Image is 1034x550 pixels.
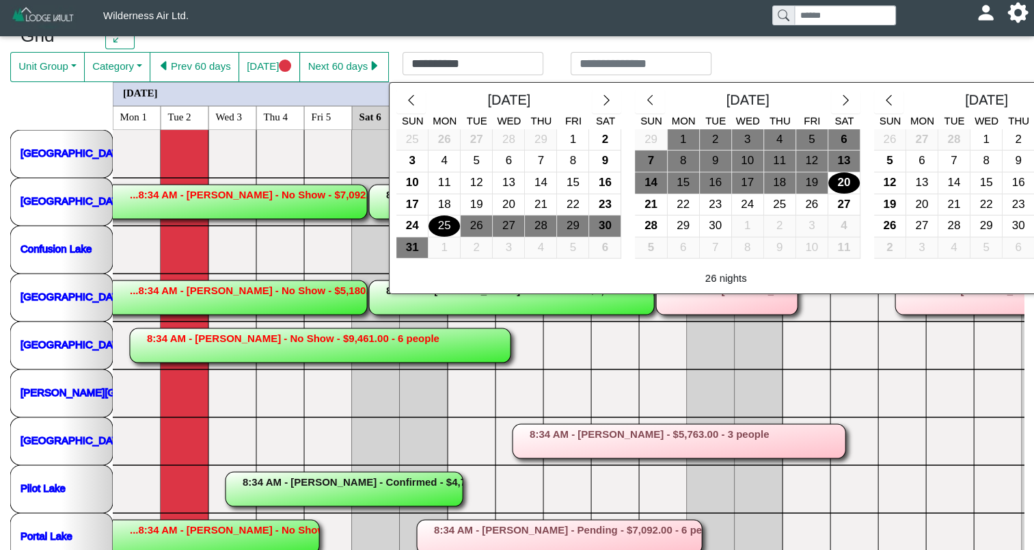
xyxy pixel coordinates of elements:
[525,194,556,215] div: 21
[525,237,556,259] div: 4
[668,237,700,259] button: 6
[970,172,1002,194] div: 15
[938,194,970,215] div: 21
[874,237,906,259] button: 2
[732,172,763,194] div: 17
[970,150,1002,172] div: 8
[828,237,860,259] div: 11
[493,172,525,194] button: 13
[525,194,557,216] button: 21
[433,115,457,127] span: Mon
[589,129,621,151] button: 2
[970,129,1003,151] button: 1
[493,237,524,259] div: 3
[906,215,938,237] button: 27
[764,150,795,172] div: 11
[461,150,493,172] button: 5
[428,237,461,259] button: 1
[828,194,860,216] button: 27
[879,115,901,127] span: Sun
[461,215,493,237] button: 26
[700,129,731,150] div: 2
[557,150,589,172] button: 8
[700,194,731,215] div: 23
[668,172,700,194] button: 15
[906,194,938,216] button: 20
[396,90,426,114] button: chevron left
[732,237,764,259] button: 8
[525,237,557,259] button: 4
[493,237,525,259] button: 3
[428,215,461,237] button: 25
[497,115,521,127] span: Wed
[461,194,493,216] button: 19
[461,172,493,194] button: 12
[874,172,906,194] div: 12
[525,129,557,151] button: 29
[906,172,938,194] button: 13
[874,90,903,114] button: chevron left
[732,129,763,150] div: 3
[732,237,763,259] div: 8
[700,150,732,172] button: 9
[938,194,970,216] button: 21
[589,172,621,194] div: 16
[565,115,582,127] span: Fri
[557,194,588,215] div: 22
[493,215,524,237] div: 27
[828,237,860,259] button: 11
[635,172,667,194] button: 14
[874,150,906,172] button: 5
[589,150,621,172] div: 9
[493,129,525,151] button: 28
[796,172,828,194] div: 19
[970,237,1003,259] button: 5
[525,215,557,237] button: 28
[493,150,524,172] div: 6
[668,194,699,215] div: 22
[428,129,461,151] button: 26
[644,94,657,107] svg: chevron left
[589,237,621,259] div: 6
[428,237,460,259] div: 1
[396,150,428,172] div: 3
[405,94,418,107] svg: chevron left
[635,237,666,259] div: 5
[525,150,556,172] div: 7
[428,172,461,194] button: 11
[557,237,588,259] div: 5
[906,129,938,150] div: 27
[828,129,860,151] button: 6
[635,194,667,216] button: 21
[396,194,428,216] button: 17
[461,129,492,150] div: 27
[764,172,795,194] div: 18
[796,172,828,194] button: 19
[635,150,667,172] button: 7
[589,215,621,237] button: 30
[764,237,795,259] div: 9
[828,150,860,172] button: 13
[874,194,906,215] div: 19
[635,237,667,259] button: 5
[396,129,428,150] div: 25
[589,129,621,150] div: 2
[525,172,556,194] div: 14
[635,129,666,150] div: 29
[668,129,699,150] div: 1
[906,150,938,172] div: 6
[938,215,970,237] div: 28
[796,237,828,259] div: 10
[736,115,760,127] span: Wed
[428,194,460,215] div: 18
[396,150,428,172] button: 3
[557,215,588,237] div: 29
[828,215,860,237] div: 4
[796,129,828,150] div: 5
[530,115,552,127] span: Thu
[668,237,699,259] div: 6
[764,172,796,194] button: 18
[589,194,621,216] button: 23
[938,172,970,194] button: 14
